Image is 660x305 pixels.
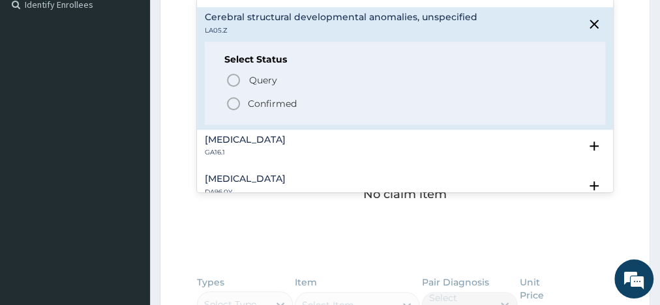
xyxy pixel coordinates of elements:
[205,148,286,157] p: GA16.1
[224,55,586,65] h6: Select Status
[226,96,241,111] i: status option filled
[24,65,53,98] img: d_794563401_company_1708531726252_794563401
[249,74,277,87] span: Query
[586,16,602,32] i: close select status
[7,183,248,229] textarea: Type your message and hit 'Enter'
[205,26,477,35] p: LA05.Z
[68,73,219,90] div: Chat with us now
[205,135,286,145] h4: [MEDICAL_DATA]
[226,72,241,88] i: status option query
[248,97,297,110] p: Confirmed
[214,7,245,38] div: Minimize live chat window
[76,78,180,209] span: We're online!
[205,174,286,184] h4: [MEDICAL_DATA]
[586,138,602,154] i: open select status
[205,12,477,22] h4: Cerebral structural developmental anomalies, unspecified
[205,188,286,197] p: DA96.0Y
[586,178,602,194] i: open select status
[363,188,447,201] p: No claim item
